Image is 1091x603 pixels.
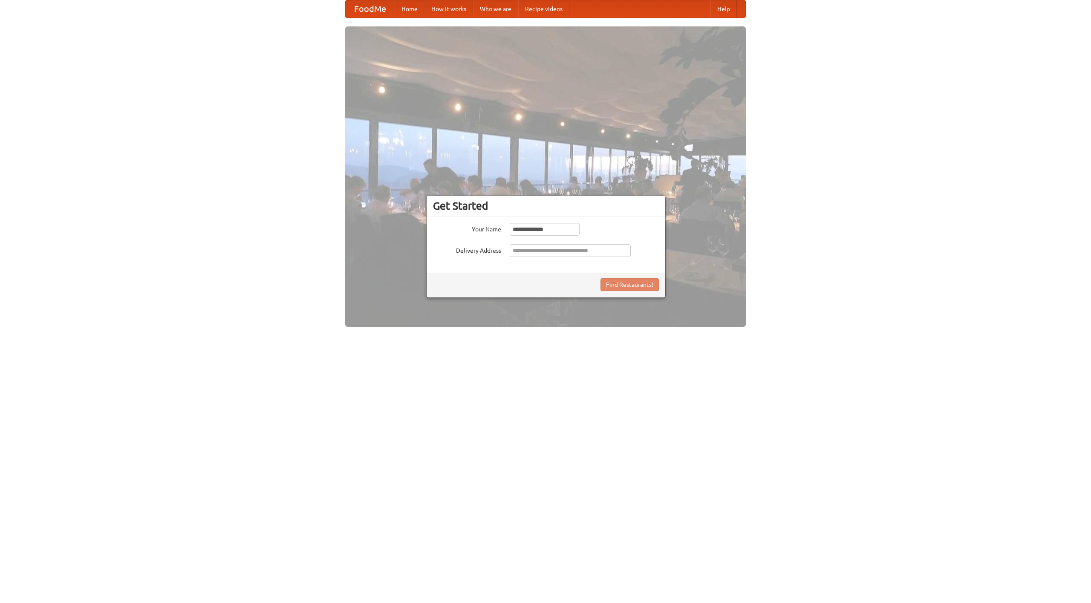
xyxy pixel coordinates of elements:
label: Your Name [433,223,501,234]
h3: Get Started [433,199,659,212]
a: Who we are [473,0,518,17]
button: Find Restaurants! [600,278,659,291]
a: Home [395,0,424,17]
a: Help [710,0,737,17]
a: FoodMe [346,0,395,17]
a: How it works [424,0,473,17]
a: Recipe videos [518,0,569,17]
label: Delivery Address [433,244,501,255]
